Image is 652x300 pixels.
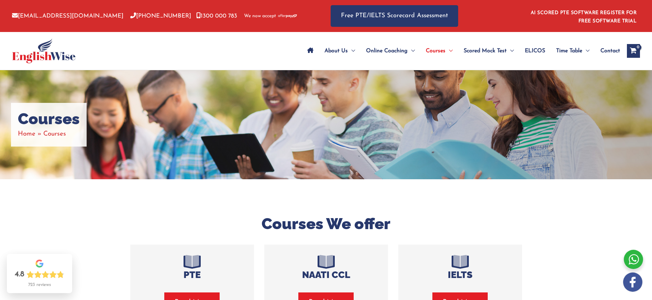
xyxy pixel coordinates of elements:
[348,39,355,63] span: Menu Toggle
[244,13,276,20] span: We now accept
[366,39,408,63] span: Online Coaching
[623,272,642,292] img: white-facebook.png
[408,39,415,63] span: Menu Toggle
[15,270,64,279] div: Rating: 4.8 out of 5
[275,269,378,280] h4: NAATI CCL
[582,39,589,63] span: Menu Toggle
[458,39,519,63] a: Scored Mock TestMenu Toggle
[409,269,512,280] h4: IELTS
[507,39,514,63] span: Menu Toggle
[331,5,458,27] a: Free PTE/IELTS Scorecard Assessment
[18,110,80,128] h1: Courses
[527,5,640,27] aside: Header Widget 1
[519,39,551,63] a: ELICOS
[627,44,640,58] a: View Shopping Cart, empty
[531,10,637,24] a: AI SCORED PTE SOFTWARE REGISTER FOR FREE SOFTWARE TRIAL
[324,39,348,63] span: About Us
[196,13,237,19] a: 1300 000 783
[12,39,76,63] img: cropped-ew-logo
[15,270,24,279] div: 4.8
[43,131,66,137] span: Courses
[12,13,123,19] a: [EMAIL_ADDRESS][DOMAIN_NAME]
[445,39,453,63] span: Menu Toggle
[551,39,595,63] a: Time TableMenu Toggle
[556,39,582,63] span: Time Table
[420,39,458,63] a: CoursesMenu Toggle
[464,39,507,63] span: Scored Mock Test
[319,39,361,63] a: About UsMenu Toggle
[278,14,297,18] img: Afterpay-Logo
[426,39,445,63] span: Courses
[302,39,620,63] nav: Site Navigation: Main Menu
[130,13,191,19] a: [PHONE_NUMBER]
[125,214,527,234] h2: Courses We offer
[600,39,620,63] span: Contact
[595,39,620,63] a: Contact
[361,39,420,63] a: Online CoachingMenu Toggle
[525,39,545,63] span: ELICOS
[18,131,35,137] a: Home
[18,128,80,140] nav: Breadcrumbs
[28,282,51,288] div: 723 reviews
[141,269,244,280] h4: PTE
